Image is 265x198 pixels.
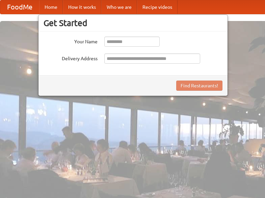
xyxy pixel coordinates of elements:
[44,18,222,28] h3: Get Started
[176,81,222,91] button: Find Restaurants!
[0,0,39,14] a: FoodMe
[63,0,101,14] a: How it works
[44,37,98,45] label: Your Name
[39,0,63,14] a: Home
[101,0,137,14] a: Who we are
[44,53,98,62] label: Delivery Address
[137,0,178,14] a: Recipe videos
